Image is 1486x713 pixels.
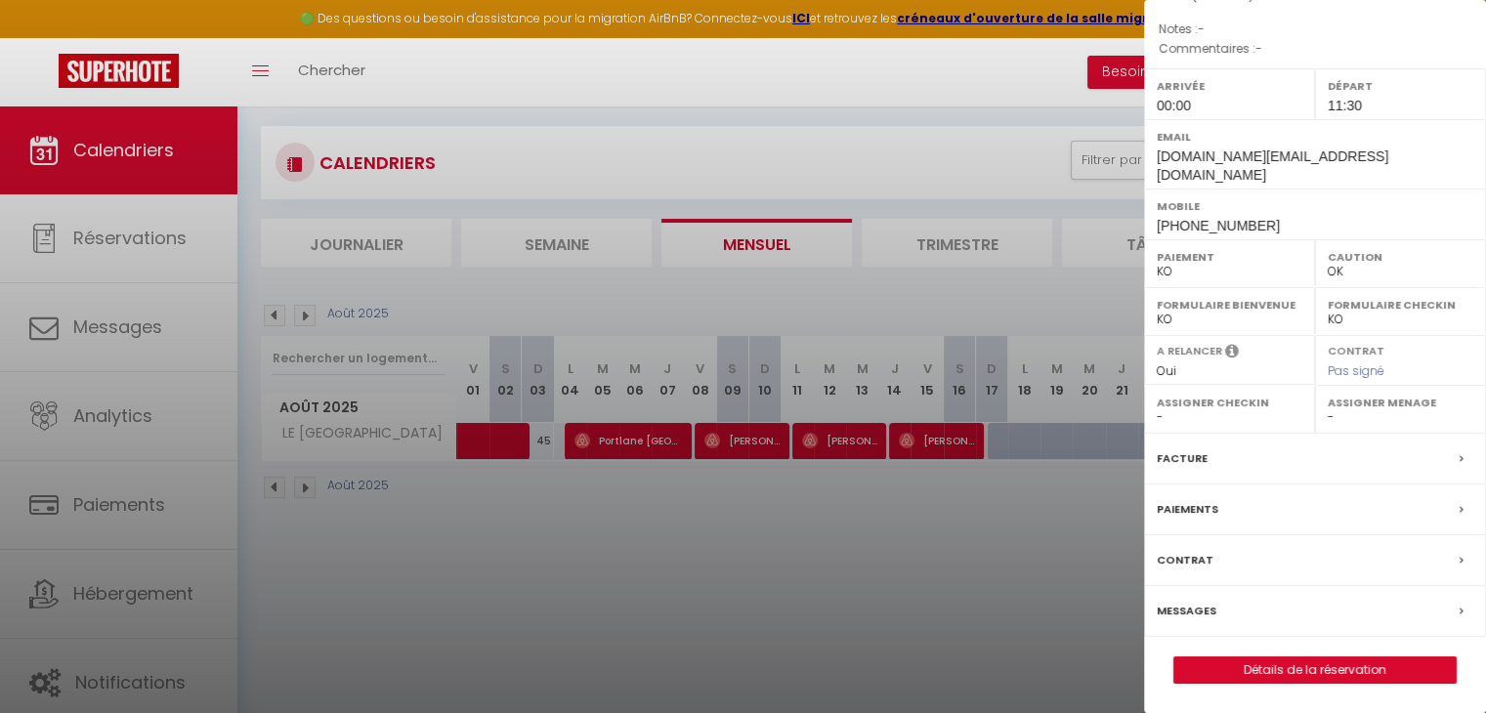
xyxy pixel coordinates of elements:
[1157,393,1302,412] label: Assigner Checkin
[1174,657,1456,683] a: Détails de la réservation
[1157,148,1388,183] span: [DOMAIN_NAME][EMAIL_ADDRESS][DOMAIN_NAME]
[1255,40,1262,57] span: -
[1328,76,1473,96] label: Départ
[1328,98,1362,113] span: 11:30
[1157,550,1213,570] label: Contrat
[1157,343,1222,359] label: A relancer
[1157,295,1302,315] label: Formulaire Bienvenue
[1328,343,1384,356] label: Contrat
[1157,98,1191,113] span: 00:00
[16,8,74,66] button: Ouvrir le widget de chat LiveChat
[1157,196,1473,216] label: Mobile
[1403,625,1471,698] iframe: Chat
[1157,127,1473,147] label: Email
[1328,393,1473,412] label: Assigner Menage
[1157,218,1280,233] span: [PHONE_NUMBER]
[1157,448,1208,469] label: Facture
[1157,499,1218,520] label: Paiements
[1173,656,1457,684] button: Détails de la réservation
[1157,601,1216,621] label: Messages
[1159,39,1471,59] p: Commentaires :
[1328,247,1473,267] label: Caution
[1157,247,1302,267] label: Paiement
[1328,362,1384,379] span: Pas signé
[1225,343,1239,364] i: Sélectionner OUI si vous souhaiter envoyer les séquences de messages post-checkout
[1159,20,1471,39] p: Notes :
[1328,295,1473,315] label: Formulaire Checkin
[1198,21,1205,37] span: -
[1157,76,1302,96] label: Arrivée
